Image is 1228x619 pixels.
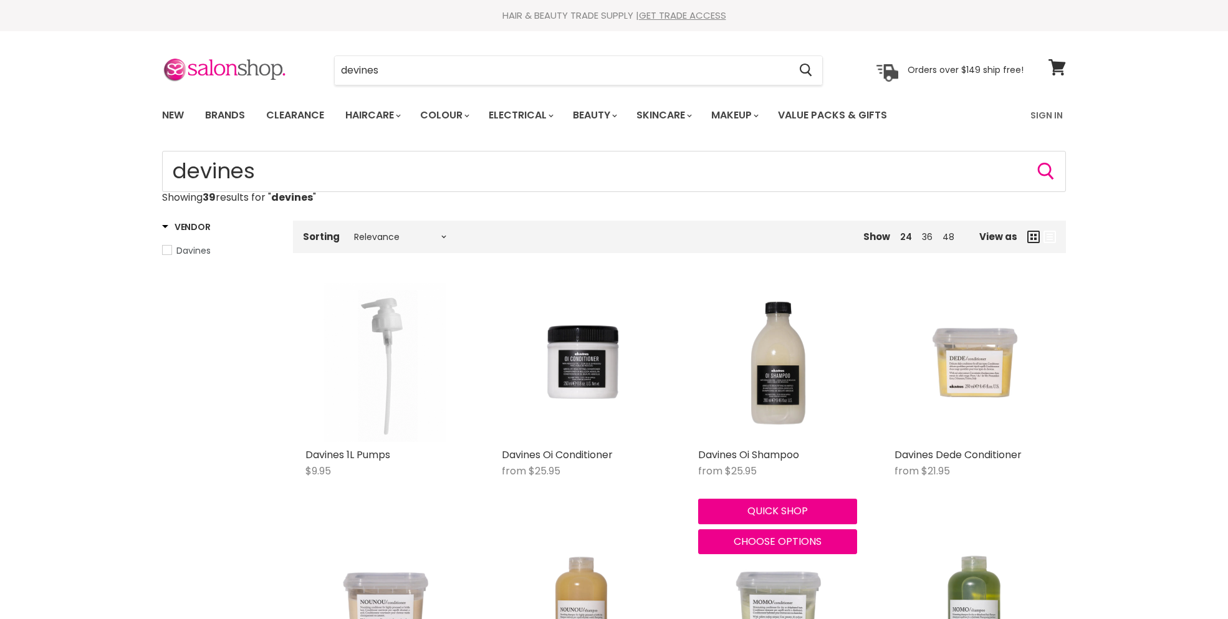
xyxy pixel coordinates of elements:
[162,151,1066,192] form: Product
[502,283,661,442] a: Davines Oi Conditioner
[725,464,757,478] span: $25.95
[908,64,1024,75] p: Orders over $149 ship free!
[698,529,857,554] button: Choose options
[411,102,477,128] a: Colour
[146,97,1082,133] nav: Main
[698,464,722,478] span: from
[257,102,333,128] a: Clearance
[146,9,1082,22] div: HAIR & BEAUTY TRADE SUPPLY |
[789,56,822,85] button: Search
[176,244,211,257] span: Davines
[921,464,950,478] span: $21.95
[1023,102,1070,128] a: Sign In
[305,448,390,462] a: Davines 1L Pumps
[698,448,799,462] a: Davines Oi Shampoo
[895,464,919,478] span: from
[564,102,625,128] a: Beauty
[502,448,613,462] a: Davines Oi Conditioner
[922,231,933,243] a: 36
[895,283,1053,442] a: Davines Dede Conditioner
[271,190,313,204] strong: devines
[900,231,912,243] a: 24
[895,448,1022,462] a: Davines Dede Conditioner
[153,97,960,133] ul: Main menu
[335,56,789,85] input: Search
[203,190,216,204] strong: 39
[303,231,340,242] label: Sorting
[153,102,193,128] a: New
[698,499,857,524] button: Quick shop
[1166,560,1216,607] iframe: Gorgias live chat messenger
[305,283,464,442] a: Davines 1L Pumps
[529,464,560,478] span: $25.95
[336,102,408,128] a: Haircare
[334,55,823,85] form: Product
[162,151,1066,192] input: Search
[627,102,699,128] a: Skincare
[305,464,331,478] span: $9.95
[979,231,1017,242] span: View as
[769,102,896,128] a: Value Packs & Gifts
[479,102,561,128] a: Electrical
[162,244,277,257] a: Davines
[639,9,726,22] a: GET TRADE ACCESS
[734,534,822,549] span: Choose options
[162,221,210,233] h3: Vendor
[863,230,890,243] span: Show
[943,231,954,243] a: 48
[702,102,766,128] a: Makeup
[1036,161,1056,181] button: Search
[698,283,857,442] a: Davines Oi Shampoo
[196,102,254,128] a: Brands
[162,192,1066,203] p: Showing results for " "
[502,464,526,478] span: from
